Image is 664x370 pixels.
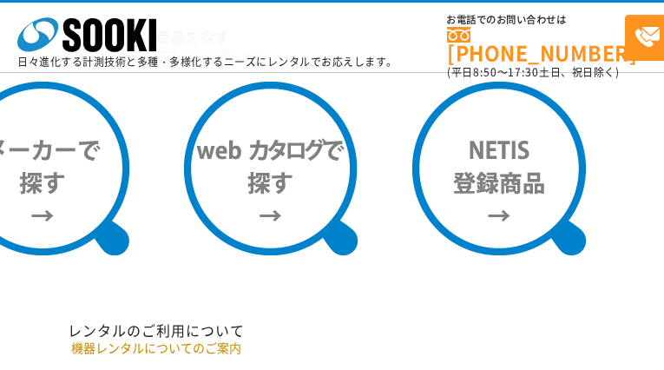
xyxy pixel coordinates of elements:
[184,82,358,255] img: webカタログで探す
[447,15,625,25] span: お電話でのお問い合わせは
[447,64,619,80] span: (平日 ～ 土日、祝日除く)
[447,27,625,63] a: [PHONE_NUMBER]
[508,64,539,80] span: 17:30
[412,82,586,255] img: NETIS登録商品
[473,64,497,80] span: 8:50
[17,56,398,67] p: 日々進化する計測技術と多種・多様化するニーズにレンタルでお応えします。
